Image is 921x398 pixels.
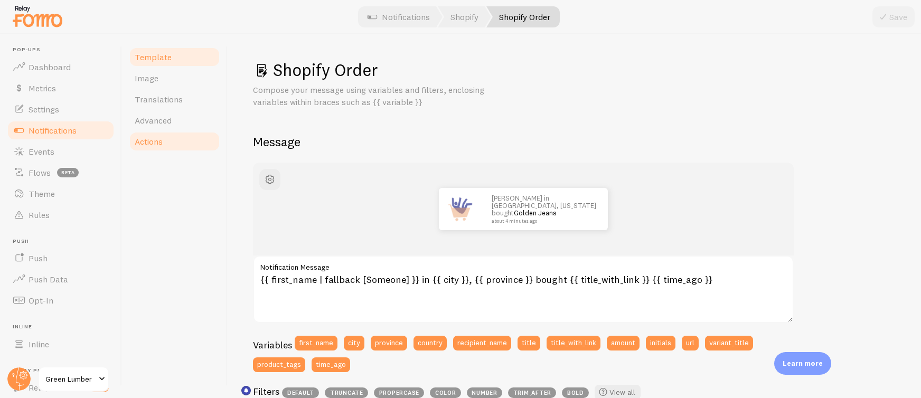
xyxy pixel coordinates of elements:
a: Image [128,68,221,89]
div: Learn more [774,352,831,375]
h3: Variables [253,339,292,351]
button: title_with_link [547,336,600,350]
button: first_name [295,336,337,350]
a: Actions [128,131,221,152]
button: city [344,336,364,350]
span: Flows [29,167,51,178]
span: color [430,387,461,398]
button: province [371,336,407,350]
a: Opt-In [6,290,115,311]
span: Push [29,253,48,263]
a: Translations [128,89,221,110]
a: Settings [6,99,115,120]
button: title [518,336,540,350]
span: Events [29,146,54,157]
img: Fomo [441,190,479,228]
span: Pop-ups [13,46,115,53]
span: Push Data [29,274,68,285]
span: Push [13,238,115,245]
button: country [413,336,447,350]
h2: Message [253,134,896,150]
span: Dashboard [29,62,71,72]
span: Settings [29,104,59,115]
p: Learn more [783,358,823,368]
a: Golden Jeans [514,209,557,217]
button: amount [607,336,640,350]
a: Dashboard [6,56,115,78]
span: Metrics [29,83,56,93]
svg: <p>Use filters like | propercase to change CITY to City in your templates</p> [241,386,251,395]
a: Events [6,141,115,162]
span: Template [135,52,172,62]
a: Metrics [6,78,115,99]
p: [PERSON_NAME] in [GEOGRAPHIC_DATA], [US_STATE] bought [492,194,597,224]
a: Push [6,248,115,269]
span: Actions [135,136,163,147]
span: Theme [29,188,55,199]
span: Translations [135,94,183,105]
a: Green Lumber [38,366,109,392]
button: url [682,336,699,350]
a: Advanced [128,110,221,131]
span: number [467,387,502,398]
h1: Shopify Order [253,59,896,81]
a: Inline [6,334,115,355]
p: Compose your message using variables and filters, enclosing variables within braces such as {{ va... [253,84,506,108]
span: Green Lumber [45,373,96,385]
label: Notification Message [253,255,794,273]
span: Opt-In [29,295,53,306]
a: Template [128,46,221,68]
button: variant_title [705,336,753,350]
small: about 4 minutes ago [492,219,594,224]
span: Inline [13,324,115,330]
a: Theme [6,183,115,204]
button: time_ago [312,357,350,372]
button: initials [646,336,675,350]
button: recipient_name [453,336,511,350]
button: product_tags [253,357,305,372]
span: bold [562,387,589,398]
span: default [282,387,319,398]
span: beta [57,168,79,177]
span: Image [135,73,158,83]
a: Flows beta [6,162,115,183]
span: truncate [325,387,368,398]
span: trim_after [508,387,556,398]
a: Rules [6,204,115,225]
h3: Filters [253,385,279,397]
span: Advanced [135,115,172,126]
a: Notifications [6,120,115,141]
img: fomo-relay-logo-orange.svg [11,3,64,30]
span: Notifications [29,125,77,136]
a: Push Data [6,269,115,290]
span: Inline [29,339,49,349]
span: propercase [374,387,424,398]
span: Rules [29,210,50,220]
